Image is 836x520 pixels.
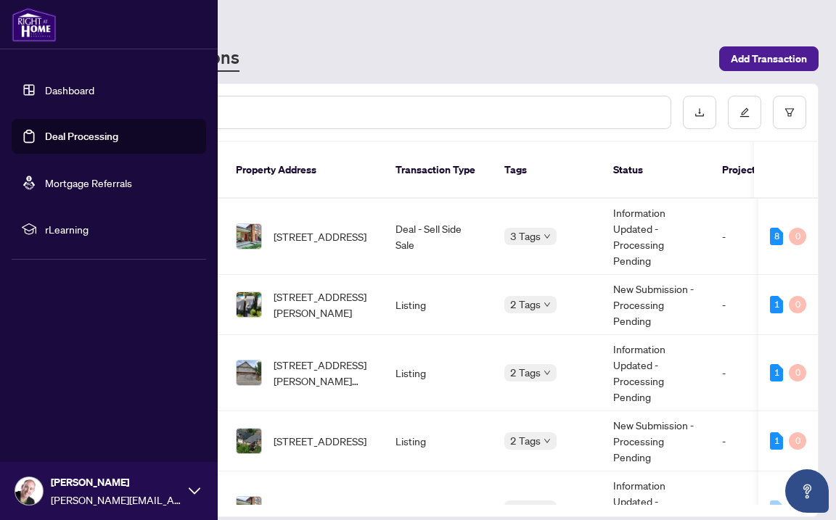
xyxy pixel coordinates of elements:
div: 0 [789,432,806,450]
td: Information Updated - Processing Pending [602,335,710,411]
span: rLearning [45,221,196,237]
button: Open asap [785,469,829,513]
span: 3 Tags [510,228,541,244]
th: Status [602,142,710,199]
span: down [544,437,551,445]
span: [STREET_ADDRESS][PERSON_NAME][PERSON_NAME] [274,357,372,389]
td: New Submission - Processing Pending [602,411,710,471]
img: thumbnail-img [237,429,261,453]
a: Mortgage Referrals [45,176,132,189]
span: 2 Tags [510,364,541,381]
td: - [710,275,798,335]
span: [STREET_ADDRESS][PERSON_NAME] [274,289,372,321]
a: Dashboard [45,83,94,96]
td: Information Updated - Processing Pending [602,199,710,275]
span: [STREET_ADDRESS] [274,433,366,449]
td: - [710,335,798,411]
span: down [544,233,551,240]
a: Deal Processing [45,130,118,143]
img: thumbnail-img [237,292,261,317]
button: filter [773,96,806,129]
span: 2 Tags [510,296,541,313]
button: download [683,96,716,129]
button: Add Transaction [719,46,819,71]
th: Tags [493,142,602,199]
div: 1 [770,296,783,313]
span: 2 Tags [510,432,541,449]
img: thumbnail-img [237,360,261,385]
th: Property Address [224,142,384,199]
span: [STREET_ADDRESS] [274,228,366,244]
td: Deal - Sell Side Sale [384,199,493,275]
td: Listing [384,275,493,335]
span: [PERSON_NAME] [51,474,181,490]
div: 0 [789,228,806,245]
div: 1 [770,364,783,381]
th: Transaction Type [384,142,493,199]
span: down [544,369,551,376]
span: download [694,107,705,117]
th: Project Name [710,142,798,199]
img: logo [12,7,57,42]
span: down [544,301,551,308]
div: 1 [770,432,783,450]
span: Add Transaction [731,47,807,70]
td: Listing [384,335,493,411]
div: 0 [789,364,806,381]
td: - [710,199,798,275]
span: 2 Tags [510,500,541,517]
td: Listing [384,411,493,471]
td: New Submission - Processing Pending [602,275,710,335]
span: [STREET_ADDRESS] [274,501,366,517]
img: thumbnail-img [237,224,261,249]
div: 8 [770,228,783,245]
img: Profile Icon [15,477,43,505]
span: edit [739,107,750,117]
div: 0 [789,296,806,313]
td: - [710,411,798,471]
button: edit [728,96,761,129]
div: 0 [770,500,783,518]
span: filter [784,107,795,117]
span: [PERSON_NAME][EMAIL_ADDRESS][DOMAIN_NAME] [51,492,181,508]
